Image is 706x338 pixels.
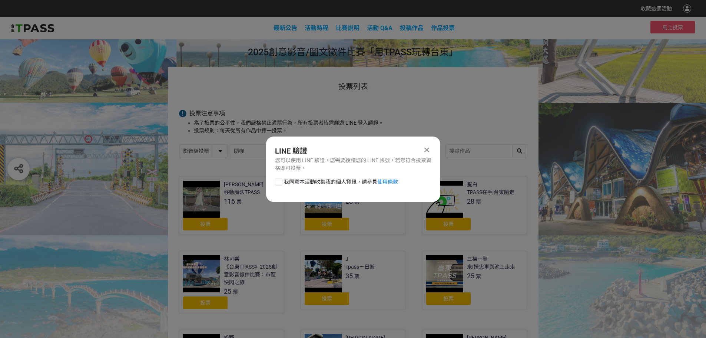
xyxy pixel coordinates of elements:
span: 35 [345,272,353,280]
span: 投票 [200,300,211,306]
span: 票 [354,199,359,205]
div: 您可以使用 LINE 驗證，您需要授權您的 LINE 帳號，若您符合投票資格即可投票。 [275,157,431,172]
span: 投票 [200,221,211,227]
input: 搜尋作品 [445,145,527,158]
span: 25 [467,272,474,280]
span: 投票注意事項 [189,110,225,117]
div: 移動魔法TPASS [224,188,260,196]
span: 收藏這個活動 [641,6,672,12]
div: TPASS在手,台東隨走 [467,188,514,196]
div: 林可樂 [224,255,239,263]
span: 票 [354,273,359,279]
a: JTpassㄧ日遊35票投票 [301,251,405,309]
span: 作品投票 [431,24,455,32]
div: 三橫一豎 [467,255,488,263]
h1: 投票列表 [179,82,527,91]
span: 票 [236,199,242,205]
span: 2025創意影音/圖文徵件比賽「用TPASS玩轉台東」 [248,47,458,58]
div: 來!搭火車到池上走走 [467,263,515,271]
a: 蛋白TPASS在手,台東隨走28票投票 [422,177,527,234]
span: 投稿作品 [400,24,424,32]
li: 投票規則：每天從所有作品中擇一投票。 [194,127,527,135]
span: 116 [224,197,235,205]
a: 活動時程 [305,24,328,32]
span: 投票 [322,221,332,227]
a: 活動 Q&A [367,24,392,32]
span: 票 [476,199,481,205]
a: 使用條款 [377,179,398,185]
img: 2025創意影音/圖文徵件比賽「用TPASS玩轉台東」 [11,23,54,34]
span: 25 [224,288,231,295]
button: 馬上投票 [650,21,695,33]
span: 投票 [443,296,454,302]
div: LINE 驗證 [275,145,431,157]
a: 林可樂《台東TPASS》2025創意影音徵件比賽：市區快閃之旅25票投票 [179,251,284,313]
a: 許小光一日臺東海線輕旅行23票投票 [301,177,405,234]
span: 我同意本活動收集我的個人資訊，請參見 [284,178,398,186]
a: 三橫一豎來!搭火車到池上走走25票投票 [422,251,527,309]
span: 28 [467,197,474,205]
a: 比賽說明 [336,24,359,32]
div: [PERSON_NAME] [224,181,263,188]
div: 《台東TPASS》2025創意影音徵件比賽：市區快閃之旅 [224,263,280,286]
a: [PERSON_NAME]移動魔法TPASS116票投票 [179,177,284,234]
div: J [345,255,348,263]
span: 票 [476,273,481,279]
div: 蛋白 [467,181,477,188]
span: 投票 [322,296,332,302]
span: 投票 [443,221,454,227]
div: Tpassㄧ日遊 [345,263,375,271]
span: 馬上投票 [662,24,683,30]
span: 票 [233,289,238,295]
li: 為了投票的公平性，我們嚴格禁止灌票行為，所有投票者皆需經過 LINE 登入認證。 [194,119,527,127]
a: 最新公告 [274,24,297,32]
